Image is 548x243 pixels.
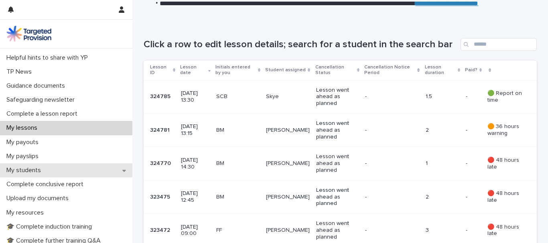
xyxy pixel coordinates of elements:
p: 2 [426,194,459,201]
p: My students [3,167,47,174]
p: 🔴 48 hours late [487,190,524,204]
p: Lesson went ahead as planned [316,153,359,173]
p: Guidance documents [3,82,71,90]
p: Skye [266,93,310,100]
p: Cancellation Notice Period [364,63,415,78]
tr: 323475323475 [DATE] 12:45BM[PERSON_NAME]Lesson went ahead as planned-2-- 🔴 48 hours late [144,180,537,213]
p: [PERSON_NAME] [266,194,310,201]
p: - [365,227,410,234]
p: Upload my documents [3,195,75,202]
tr: 324785324785 [DATE] 13:30SCBSkyeLesson went ahead as planned-1.5-- 🟢 Report on time [144,80,537,113]
p: Paid? [465,66,477,74]
p: Complete a lesson report [3,110,84,118]
p: Helpful hints to share with YP [3,54,94,62]
p: 🎓 Complete induction training [3,223,98,231]
p: - [466,192,469,201]
p: Cancellation Status [315,63,355,78]
p: - [365,160,410,167]
p: 324770 [150,159,173,167]
p: SCB [216,93,259,100]
p: Lesson ID [150,63,171,78]
img: M5nRWzHhSzIhMunXDL62 [6,26,51,42]
p: 3 [426,227,459,234]
p: 🟢 Report on time [487,90,524,104]
p: Lesson duration [425,63,456,78]
p: - [466,125,469,134]
p: 323475 [150,192,172,201]
p: Lesson went ahead as planned [316,187,359,207]
p: [PERSON_NAME] [266,227,310,234]
p: [DATE] 14:30 [181,157,210,171]
p: [DATE] 12:45 [181,190,210,204]
p: BM [216,194,259,201]
p: 324781 [150,125,171,134]
p: [PERSON_NAME] [266,127,310,134]
p: BM [216,127,259,134]
p: 🔴 48 hours late [487,157,524,171]
p: [DATE] 13:30 [181,90,210,104]
p: - [466,225,469,234]
p: TP News [3,68,38,76]
p: [PERSON_NAME] [266,160,310,167]
p: Lesson went ahead as planned [316,220,359,240]
tr: 324770324770 [DATE] 14:30BM[PERSON_NAME]Lesson went ahead as planned-1-- 🔴 48 hours late [144,147,537,180]
tr: 324781324781 [DATE] 13:15BM[PERSON_NAME]Lesson went ahead as planned-2-- 🟠 36 hours warning [144,114,537,147]
p: My payslips [3,153,45,160]
p: FF [216,227,259,234]
h1: Click a row to edit lesson details; search for a student in the search bar [144,39,457,50]
p: Initials entered by you [215,63,256,78]
p: 2 [426,127,459,134]
p: BM [216,160,259,167]
p: [DATE] 09:00 [181,224,210,237]
p: My resources [3,209,50,217]
p: 323472 [150,225,172,234]
p: - [365,127,410,134]
p: Lesson date [180,63,206,78]
p: - [365,93,410,100]
p: - [466,159,469,167]
p: 1 [426,160,459,167]
p: 324785 [150,92,172,100]
p: Safeguarding newsletter [3,96,81,104]
p: Complete conclusive report [3,181,90,188]
p: Lesson went ahead as planned [316,120,359,140]
p: - [466,92,469,100]
p: [DATE] 13:15 [181,123,210,137]
p: 🟠 36 hours warning [487,123,524,137]
p: My lessons [3,124,44,132]
p: 🔴 48 hours late [487,224,524,237]
p: - [365,194,410,201]
p: 1.5 [426,93,459,100]
p: Lesson went ahead as planned [316,87,359,107]
p: Student assigned [265,66,306,74]
input: Search [461,38,537,51]
p: My payouts [3,139,45,146]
